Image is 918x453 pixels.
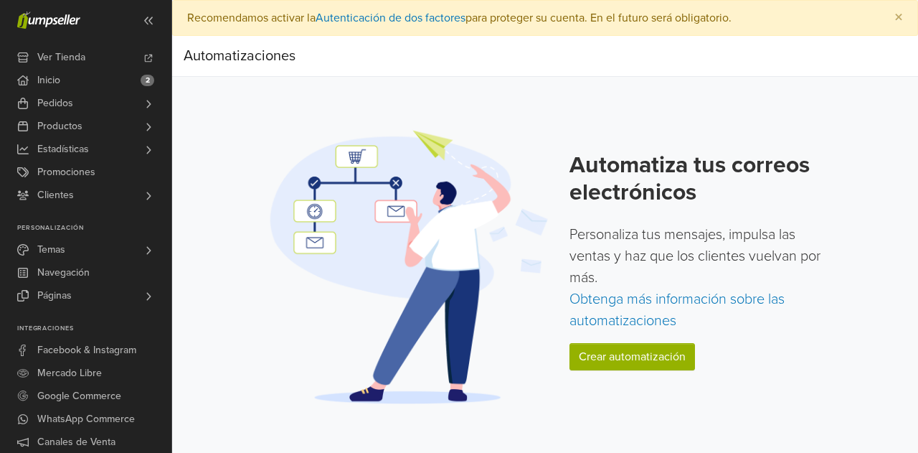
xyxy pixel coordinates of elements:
[894,7,903,28] span: ×
[37,184,74,207] span: Clientes
[37,284,72,307] span: Páginas
[37,408,135,431] span: WhatsApp Commerce
[569,151,825,207] h2: Automatiza tus correos electrónicos
[569,343,695,370] a: Crear automatización
[37,69,60,92] span: Inicio
[17,324,171,333] p: Integraciones
[316,11,465,25] a: Autenticación de dos factores
[569,224,825,332] p: Personaliza tus mensajes, impulsa las ventas y haz que los clientes vuelvan por más.
[37,115,82,138] span: Productos
[17,224,171,233] p: Personalización
[37,362,102,385] span: Mercado Libre
[880,1,917,35] button: Close
[37,138,89,161] span: Estadísticas
[569,291,785,330] a: Obtenga más información sobre las automatizaciones
[37,261,90,284] span: Navegación
[37,92,73,115] span: Pedidos
[265,129,552,405] img: Automation
[37,385,121,408] span: Google Commerce
[141,75,154,86] span: 2
[37,161,95,184] span: Promociones
[184,42,295,70] div: Automatizaciones
[37,339,136,362] span: Facebook & Instagram
[37,238,65,261] span: Temas
[37,46,85,69] span: Ver Tienda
